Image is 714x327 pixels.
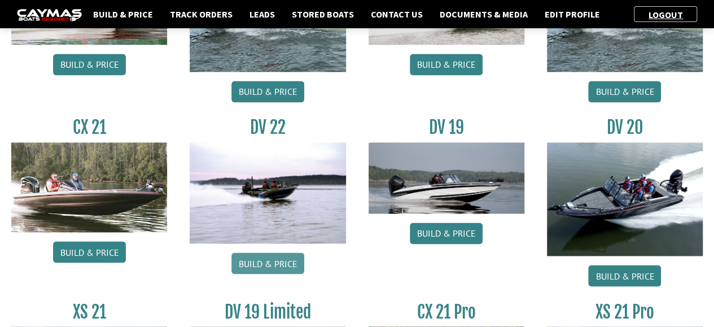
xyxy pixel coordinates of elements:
[231,81,304,102] a: Build & Price
[369,142,524,214] img: dv-19-ban_from_website_for_caymas_connect.png
[164,7,238,21] a: Track Orders
[434,7,533,21] a: Documents & Media
[410,54,483,75] a: Build & Price
[643,9,689,20] a: Logout
[547,142,703,256] img: DV_20_from_website_for_caymas_connect.png
[11,117,167,138] h3: CX 21
[365,7,428,21] a: Contact Us
[53,241,126,263] a: Build & Price
[87,7,159,21] a: Build & Price
[190,142,345,244] img: DV22_original_motor_cropped_for_caymas_connect.jpg
[244,7,281,21] a: Leads
[11,142,167,232] img: CX21_thumb.jpg
[369,117,524,138] h3: DV 19
[190,117,345,138] h3: DV 22
[547,301,703,322] h3: XS 21 Pro
[410,223,483,244] a: Build & Price
[286,7,360,21] a: Stored Boats
[190,301,345,322] h3: DV 19 Limited
[539,7,606,21] a: Edit Profile
[369,301,524,322] h3: CX 21 Pro
[231,252,304,274] a: Build & Price
[547,117,703,138] h3: DV 20
[588,265,661,286] a: Build & Price
[11,301,167,322] h3: XS 21
[588,81,661,102] a: Build & Price
[17,9,82,21] img: caymas-dealer-connect-2ed40d3bc7270c1d8d7ffb4b79bf05adc795679939227970def78ec6f6c03838.gif
[53,54,126,75] a: Build & Price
